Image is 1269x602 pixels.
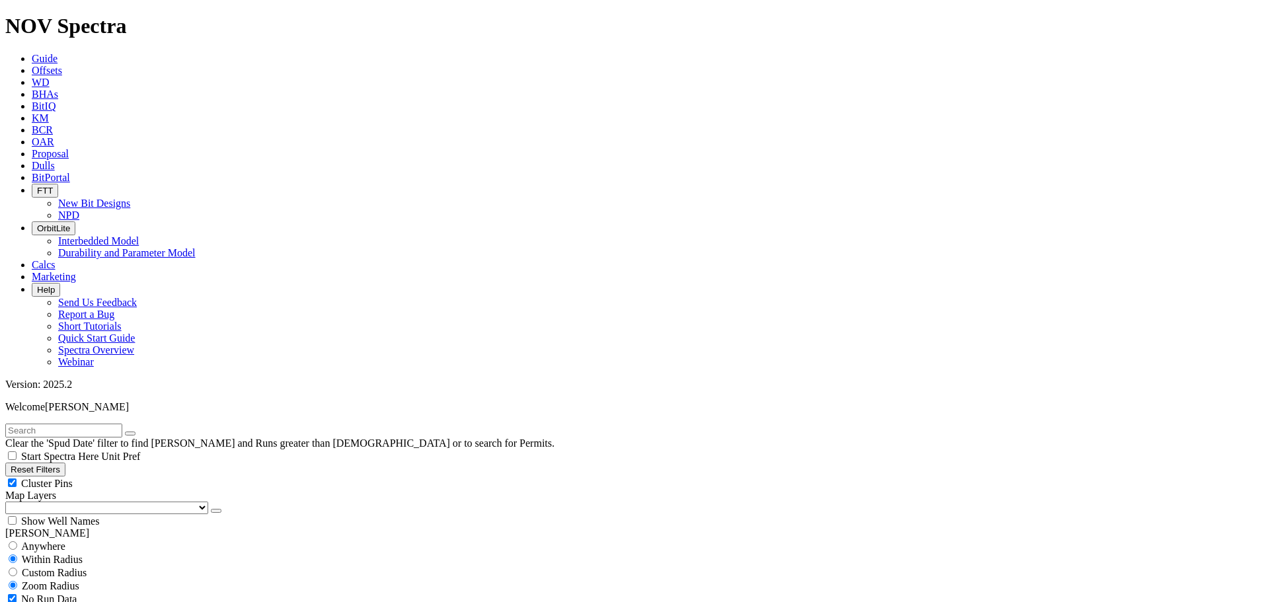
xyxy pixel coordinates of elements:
span: Help [37,285,55,295]
input: Start Spectra Here [8,451,17,460]
button: FTT [32,184,58,198]
a: KM [32,112,49,124]
a: BHAs [32,89,58,100]
a: Webinar [58,356,94,367]
button: OrbitLite [32,221,75,235]
span: Cluster Pins [21,478,73,489]
a: New Bit Designs [58,198,130,209]
a: Durability and Parameter Model [58,247,196,258]
a: BCR [32,124,53,135]
button: Help [32,283,60,297]
a: BitPortal [32,172,70,183]
div: [PERSON_NAME] [5,527,1264,539]
a: Dulls [32,160,55,171]
span: Start Spectra Here [21,451,98,462]
a: OAR [32,136,54,147]
a: Calcs [32,259,56,270]
span: Zoom Radius [22,580,79,591]
a: Report a Bug [58,309,114,320]
h1: NOV Spectra [5,14,1264,38]
a: Quick Start Guide [58,332,135,344]
a: Proposal [32,148,69,159]
div: Version: 2025.2 [5,379,1264,391]
span: Anywhere [21,541,65,552]
p: Welcome [5,401,1264,413]
a: Short Tutorials [58,320,122,332]
a: WD [32,77,50,88]
span: FTT [37,186,53,196]
a: Offsets [32,65,62,76]
a: BitIQ [32,100,56,112]
span: Show Well Names [21,515,99,527]
a: Guide [32,53,58,64]
a: Spectra Overview [58,344,134,356]
span: Custom Radius [22,567,87,578]
span: Map Layers [5,490,56,501]
button: Reset Filters [5,463,65,476]
input: Search [5,424,122,437]
span: Within Radius [22,554,83,565]
a: Marketing [32,271,76,282]
a: Interbedded Model [58,235,139,246]
span: OrbitLite [37,223,70,233]
span: [PERSON_NAME] [45,401,129,412]
span: Unit Pref [101,451,140,462]
span: Clear the 'Spud Date' filter to find [PERSON_NAME] and Runs greater than [DEMOGRAPHIC_DATA] or to... [5,437,555,449]
a: Send Us Feedback [58,297,137,308]
a: NPD [58,209,79,221]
